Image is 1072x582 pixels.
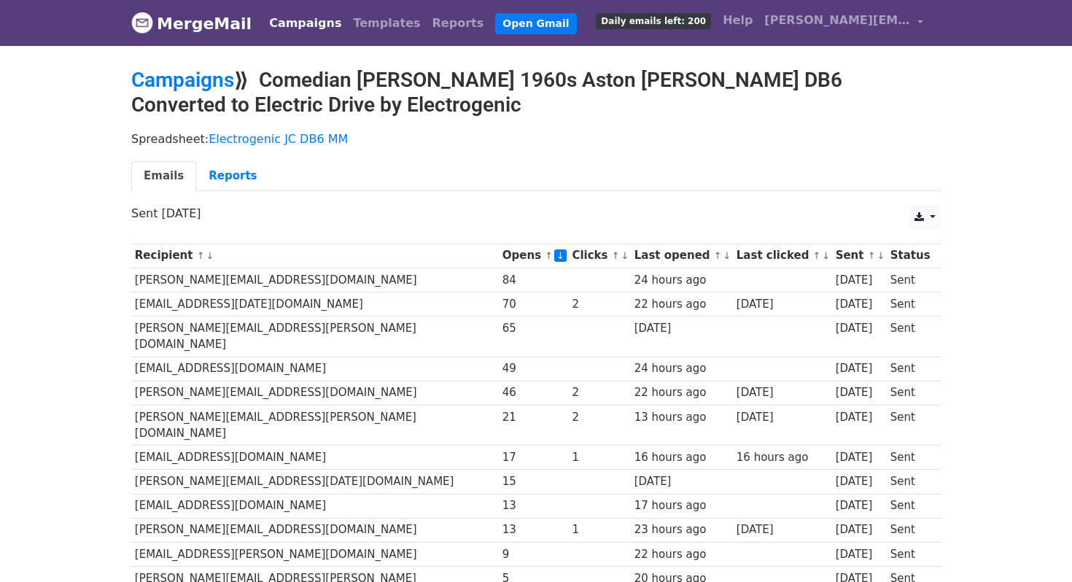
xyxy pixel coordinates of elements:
div: 16 hours ago [634,449,729,466]
div: 24 hours ago [634,272,729,289]
div: [DATE] [836,521,884,538]
div: 84 [502,272,565,289]
div: 22 hours ago [634,296,729,313]
div: [DATE] [836,296,884,313]
div: 46 [502,384,565,401]
div: [DATE] [836,473,884,490]
div: [DATE] [836,497,884,514]
td: [PERSON_NAME][EMAIL_ADDRESS][DOMAIN_NAME] [131,268,499,292]
a: ↑ [813,250,821,261]
a: Campaigns [131,68,234,92]
span: Daily emails left: 200 [596,13,711,29]
td: [EMAIL_ADDRESS][DOMAIN_NAME] [131,494,499,518]
div: 22 hours ago [634,546,729,563]
div: 49 [502,360,565,377]
div: [DATE] [634,320,729,337]
div: 17 hours ago [634,497,729,514]
div: 65 [502,320,565,337]
a: Campaigns [263,9,347,38]
p: Sent [DATE] [131,206,941,221]
a: ↓ [206,250,214,261]
a: Open Gmail [495,13,576,34]
a: ↓ [621,250,629,261]
div: 1 [572,449,627,466]
div: 22 hours ago [634,384,729,401]
td: Sent [887,357,933,381]
div: [DATE] [634,473,729,490]
div: 2 [572,296,627,313]
img: MergeMail logo [131,12,153,34]
h2: ⟫ Comedian [PERSON_NAME] 1960s Aston [PERSON_NAME] DB6 Converted to Electric Drive by Electrogenic [131,68,941,117]
td: [EMAIL_ADDRESS][DOMAIN_NAME] [131,446,499,470]
div: 70 [502,296,565,313]
a: ↑ [545,250,553,261]
div: [DATE] [737,521,828,538]
td: [EMAIL_ADDRESS][PERSON_NAME][DOMAIN_NAME] [131,542,499,566]
th: Last clicked [733,244,832,268]
td: [PERSON_NAME][EMAIL_ADDRESS][DOMAIN_NAME] [131,518,499,542]
a: ↑ [197,250,205,261]
td: Sent [887,292,933,316]
a: Reports [427,9,490,38]
th: Clicks [569,244,631,268]
td: Sent [887,494,933,518]
div: 1 [572,521,627,538]
div: 16 hours ago [737,449,828,466]
a: ↑ [612,250,620,261]
a: ↓ [554,249,567,262]
div: 21 [502,409,565,426]
div: [DATE] [836,384,884,401]
td: Sent [887,470,933,494]
div: 17 [502,449,565,466]
div: 15 [502,473,565,490]
td: [PERSON_NAME][EMAIL_ADDRESS][DOMAIN_NAME] [131,381,499,405]
div: 13 [502,497,565,514]
div: 13 hours ago [634,409,729,426]
a: Electrogenic JC DB6 MM [209,132,348,146]
a: ↓ [723,250,731,261]
a: Emails [131,161,196,191]
div: 9 [502,546,565,563]
td: [PERSON_NAME][EMAIL_ADDRESS][PERSON_NAME][DOMAIN_NAME] [131,405,499,446]
td: [PERSON_NAME][EMAIL_ADDRESS][PERSON_NAME][DOMAIN_NAME] [131,316,499,357]
td: Sent [887,405,933,446]
a: ↑ [868,250,876,261]
a: ↑ [714,250,722,261]
div: [DATE] [737,296,828,313]
th: Status [887,244,933,268]
td: Sent [887,268,933,292]
div: 24 hours ago [634,360,729,377]
th: Opens [499,244,569,268]
div: [DATE] [836,272,884,289]
div: 23 hours ago [634,521,729,538]
td: Sent [887,316,933,357]
a: Help [717,6,758,35]
div: 2 [572,384,627,401]
th: Recipient [131,244,499,268]
div: [DATE] [737,384,828,401]
td: Sent [887,446,933,470]
div: [DATE] [836,360,884,377]
a: Reports [196,161,269,191]
td: Sent [887,542,933,566]
p: Spreadsheet: [131,131,941,147]
a: Templates [347,9,426,38]
a: ↓ [822,250,830,261]
div: [DATE] [836,409,884,426]
div: [DATE] [836,320,884,337]
div: [DATE] [836,449,884,466]
th: Sent [832,244,887,268]
div: 2 [572,409,627,426]
span: [PERSON_NAME][EMAIL_ADDRESS][DOMAIN_NAME] [764,12,910,29]
div: [DATE] [737,409,828,426]
td: [EMAIL_ADDRESS][DOMAIN_NAME] [131,357,499,381]
th: Last opened [631,244,733,268]
a: [PERSON_NAME][EMAIL_ADDRESS][DOMAIN_NAME] [758,6,929,40]
td: Sent [887,518,933,542]
a: ↓ [877,250,885,261]
div: [DATE] [836,546,884,563]
a: Daily emails left: 200 [590,6,717,35]
div: 13 [502,521,565,538]
a: MergeMail [131,8,252,39]
td: [EMAIL_ADDRESS][DATE][DOMAIN_NAME] [131,292,499,316]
